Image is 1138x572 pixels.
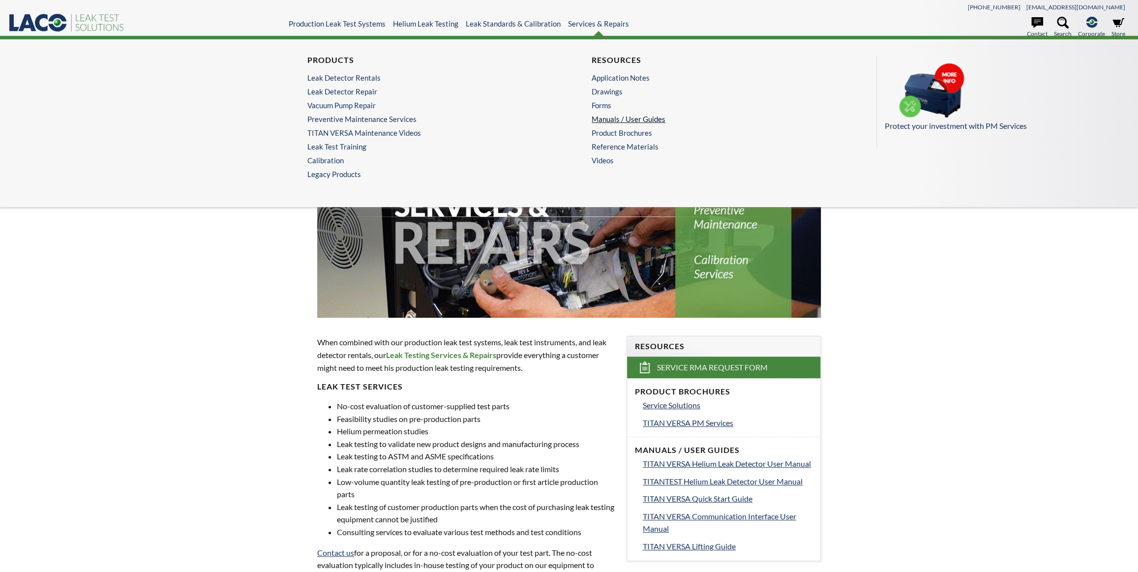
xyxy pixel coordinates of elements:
a: Store [1111,17,1125,38]
a: Search [1054,17,1072,38]
span: TITANTEST Helium Leak Detector User Manual [643,477,803,486]
span: Service Solutions [643,400,700,410]
h4: Resources [592,55,826,65]
span: Corporate [1078,29,1105,38]
a: Services & Repairs [568,19,629,28]
span: Service RMA Request Form [657,362,768,373]
p: When combined with our production leak test systems, leak test instruments, and leak detector ren... [317,336,615,374]
a: TITAN VERSA Communication Interface User Manual [643,510,812,535]
span: TITAN VERSA Quick Start Guide [643,494,752,503]
a: TITAN VERSA Quick Start Guide [643,492,812,505]
a: TITAN VERSA Lifting Guide [643,540,812,553]
p: Protect your investment with PM Services [885,120,1115,132]
span: TITAN VERSA Communication Interface User Manual [643,512,796,534]
li: Helium permeation studies [337,425,615,438]
h4: Leak Test Services [317,382,615,392]
li: Consulting services to evaluate various test methods and test conditions [337,526,615,539]
a: Protect your investment with PM Services [885,63,1115,132]
a: Contact [1027,17,1048,38]
a: Leak Detector Rentals [307,73,541,82]
a: Production Leak Test Systems [289,19,386,28]
a: Helium Leak Testing [393,19,458,28]
a: Drawings [592,87,826,96]
li: Leak testing of customer production parts when the cost of purchasing leak testing equipment cann... [337,501,615,526]
h4: Product Brochures [635,387,812,397]
a: Leak Test Training [307,142,541,151]
a: Service RMA Request Form [627,357,820,378]
a: [PHONE_NUMBER] [968,3,1020,11]
a: Application Notes [592,73,826,82]
a: TITAN VERSA Maintenance Videos [307,128,541,137]
h4: Products [307,55,541,65]
img: Menu_Pod_Service.png [885,63,983,118]
h4: Resources [635,341,812,352]
strong: Leak Testing Services & Repairs [386,350,496,360]
li: No-cost evaluation of customer-supplied test parts [337,400,615,413]
a: Preventive Maintenance Services [307,115,541,123]
li: Feasibility studies on pre-production parts [337,413,615,425]
li: Low-volume quantity leak testing of pre-production or first article production parts [337,476,615,501]
a: Reference Materials [592,142,826,151]
a: Leak Standards & Calibration [466,19,561,28]
a: Calibration [307,156,541,165]
img: Service & Repairs header [317,116,821,318]
span: TITAN VERSA PM Services [643,418,733,427]
a: Manuals / User Guides [592,115,826,123]
span: TITAN VERSA Helium Leak Detector User Manual [643,459,811,468]
a: Product Brochures [592,128,826,137]
a: Videos [592,156,831,165]
a: TITAN VERSA PM Services [643,417,812,429]
h4: Manuals / User Guides [635,445,812,455]
a: Leak Detector Repair [307,87,541,96]
a: Vacuum Pump Repair [307,101,541,110]
a: Service Solutions [643,399,812,412]
li: Leak rate correlation studies to determine required leak rate limits [337,463,615,476]
a: TITAN VERSA Helium Leak Detector User Manual [643,457,812,470]
li: Leak testing to ASTM and ASME specifications [337,450,615,463]
a: [EMAIL_ADDRESS][DOMAIN_NAME] [1026,3,1125,11]
a: TITANTEST Helium Leak Detector User Manual [643,475,812,488]
a: Legacy Products [307,170,546,179]
li: Leak testing to validate new product designs and manufacturing process [337,438,615,451]
a: Forms [592,101,826,110]
a: Contact us [317,548,354,557]
span: TITAN VERSA Lifting Guide [643,542,736,551]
